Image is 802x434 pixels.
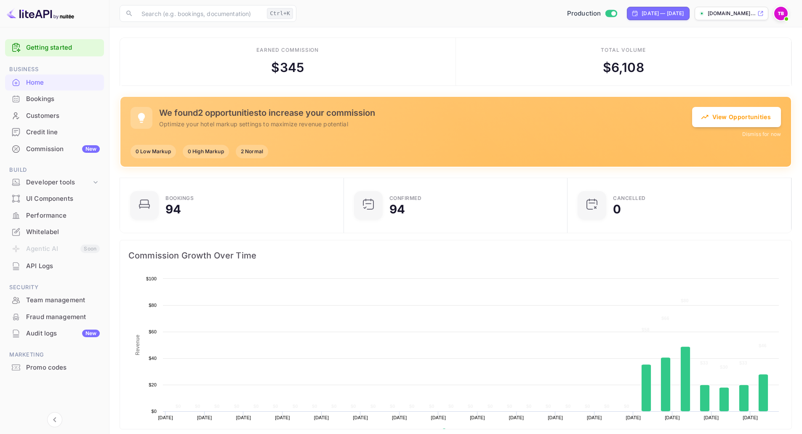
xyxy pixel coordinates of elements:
text: $66 [661,316,669,321]
text: $0 [390,404,395,409]
div: Credit line [5,124,104,141]
div: Whitelabel [5,224,104,240]
div: Credit line [26,128,100,137]
div: API Logs [26,261,100,271]
div: Home [26,78,100,88]
div: UI Components [5,191,104,207]
div: Customers [26,111,100,121]
button: Collapse navigation [47,412,62,427]
a: Fraud management [5,309,104,325]
div: New [82,145,100,153]
div: Bookings [5,91,104,107]
div: Audit logsNew [5,325,104,342]
div: Promo codes [26,363,100,373]
a: UI Components [5,191,104,206]
div: Customers [5,108,104,124]
div: 0 [613,203,621,215]
p: [DOMAIN_NAME]... [708,10,756,17]
text: [DATE] [314,415,329,420]
text: [DATE] [431,415,446,420]
a: Performance [5,208,104,223]
text: [DATE] [626,415,641,420]
span: Marketing [5,350,104,359]
text: [DATE] [509,415,524,420]
a: Team management [5,292,104,308]
text: $0 [585,404,590,409]
text: [DATE] [704,415,719,420]
div: Ctrl+K [267,8,293,19]
text: $0 [293,404,298,409]
div: Performance [26,211,100,221]
text: $0 [151,409,157,414]
a: Credit line [5,124,104,140]
span: 0 Low Markup [131,148,176,155]
span: Security [5,283,104,292]
text: $46 [759,343,767,348]
div: Audit logs [26,329,100,338]
div: Performance [5,208,104,224]
text: $0 [312,404,317,409]
text: [DATE] [236,415,251,420]
text: $0 [624,404,629,409]
span: Business [5,65,104,74]
div: Getting started [5,39,104,56]
text: $58 [642,327,650,332]
text: $0 [273,404,278,409]
text: $0 [195,404,200,409]
a: CommissionNew [5,141,104,157]
button: Dismiss for now [742,130,781,138]
div: Whitelabel [26,227,100,237]
div: Bookings [26,94,100,104]
div: CANCELLED [613,196,646,201]
span: 2 Normal [236,148,268,155]
div: Commission [26,144,100,154]
text: $0 [468,404,473,409]
text: $0 [370,404,376,409]
text: Revenue [135,335,141,355]
text: $0 [429,404,434,409]
text: $0 [604,404,610,409]
div: Confirmed [389,196,422,201]
div: $ 345 [271,58,304,77]
div: $ 6,108 [603,58,644,77]
text: [DATE] [665,415,680,420]
a: Audit logsNew [5,325,104,341]
text: $0 [546,404,551,409]
img: Traveloka B2C [774,7,788,20]
a: API Logs [5,258,104,274]
input: Search (e.g. bookings, documentation) [136,5,264,22]
span: Build [5,165,104,175]
div: Team management [5,292,104,309]
text: [DATE] [743,415,758,420]
text: [DATE] [470,415,485,420]
text: $0 [409,404,415,409]
span: Commission Growth Over Time [128,249,783,262]
text: $0 [331,404,337,409]
a: Whitelabel [5,224,104,240]
div: 94 [389,203,405,215]
h5: We found 2 opportunities to increase your commission [159,108,692,118]
div: Developer tools [26,178,91,187]
text: $0 [507,404,512,409]
div: Promo codes [5,359,104,376]
a: Getting started [26,43,100,53]
text: $30 [720,365,728,370]
span: Production [567,9,601,19]
div: Team management [26,296,100,305]
text: [DATE] [275,415,290,420]
text: [DATE] [353,415,368,420]
div: [DATE] — [DATE] [642,10,684,17]
div: Developer tools [5,175,104,190]
text: $33 [700,360,708,365]
text: $100 [146,276,157,281]
div: New [82,330,100,337]
text: $80 [149,303,157,308]
text: $60 [149,329,157,334]
a: Home [5,75,104,90]
img: LiteAPI logo [7,7,74,20]
div: Fraud management [26,312,100,322]
p: Optimize your hotel markup settings to maximize revenue potential [159,120,692,128]
text: $33 [739,360,747,365]
text: $40 [149,356,157,361]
